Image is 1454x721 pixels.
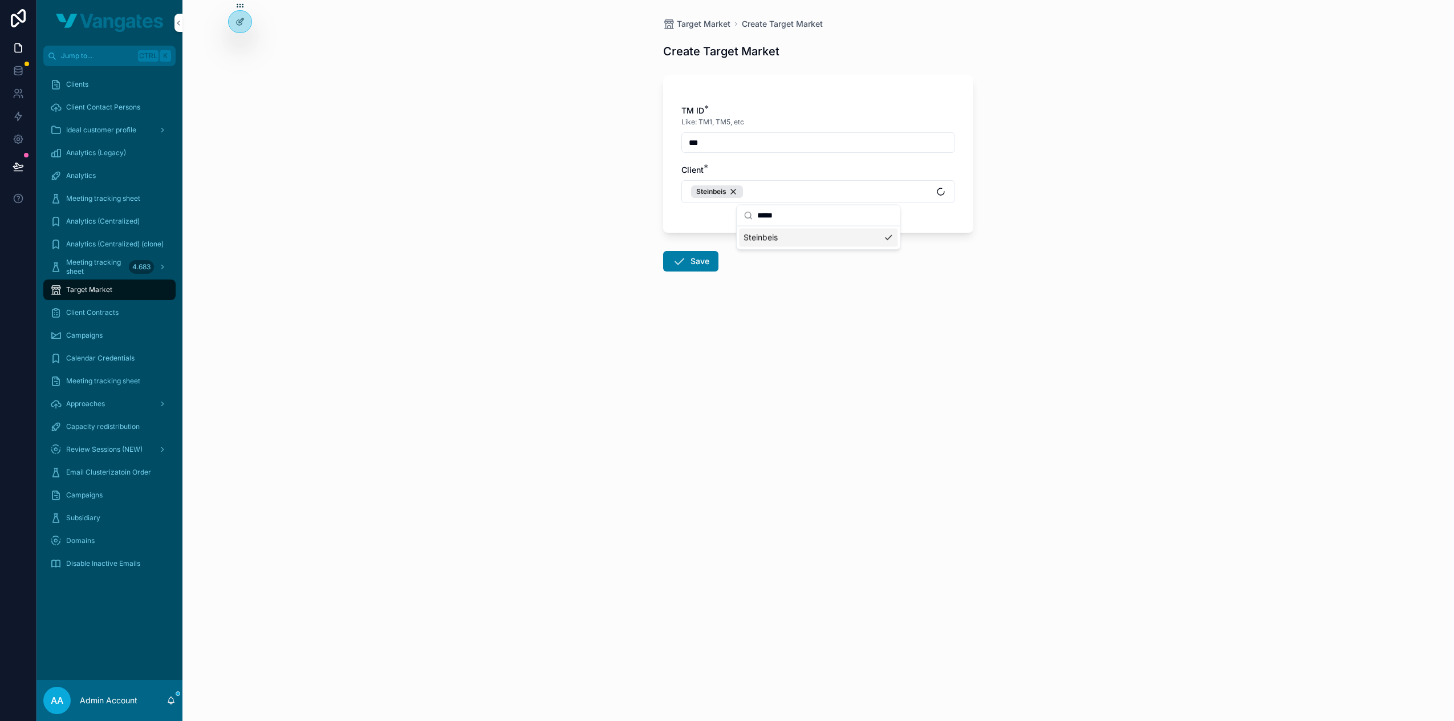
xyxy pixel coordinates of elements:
[43,302,176,323] a: Client Contracts
[681,106,704,115] span: TM ID
[66,258,124,276] span: Meeting tracking sheet
[43,485,176,505] a: Campaigns
[161,51,170,60] span: K
[56,14,163,32] img: App logo
[43,553,176,574] a: Disable Inactive Emails
[744,232,778,244] span: Steinbeis
[43,46,176,66] button: Jump to...CtrlK
[66,422,140,431] span: Capacity redistribution
[43,280,176,300] a: Target Market
[66,217,140,226] span: Analytics (Centralized)
[43,120,176,140] a: Ideal customer profile
[43,439,176,460] a: Review Sessions (NEW)
[691,185,743,198] button: Unselect 510
[43,462,176,483] a: Email Clusterizatoin Order
[43,530,176,551] a: Domains
[43,97,176,118] a: Client Contact Persons
[36,66,182,589] div: scrollable content
[43,165,176,186] a: Analytics
[66,445,143,454] span: Review Sessions (NEW)
[66,331,103,340] span: Campaigns
[66,559,140,568] span: Disable Inactive Emails
[129,260,154,274] div: 4.683
[681,165,704,175] span: Client
[66,285,112,294] span: Target Market
[681,180,955,203] button: Select Button
[66,354,135,363] span: Calendar Credentials
[663,43,779,59] h1: Create Target Market
[43,234,176,254] a: Analytics (Centralized) (clone)
[66,308,119,317] span: Client Contracts
[66,171,96,180] span: Analytics
[43,325,176,346] a: Campaigns
[138,50,159,62] span: Ctrl
[66,376,140,386] span: Meeting tracking sheet
[66,399,105,408] span: Approaches
[66,468,151,477] span: Email Clusterizatoin Order
[80,695,137,706] p: Admin Account
[43,74,176,95] a: Clients
[66,240,164,249] span: Analytics (Centralized) (clone)
[43,371,176,391] a: Meeting tracking sheet
[663,251,718,272] button: Save
[66,148,126,157] span: Analytics (Legacy)
[43,143,176,163] a: Analytics (Legacy)
[737,226,900,249] div: Suggestions
[66,125,136,135] span: Ideal customer profile
[663,18,730,30] a: Target Market
[43,188,176,209] a: Meeting tracking sheet
[43,394,176,414] a: Approaches
[43,416,176,437] a: Capacity redistribution
[677,18,730,30] span: Target Market
[681,118,744,127] span: Like: TM1, TM5, etc
[66,536,95,545] span: Domains
[51,694,63,707] span: AA
[61,51,133,60] span: Jump to...
[66,513,100,522] span: Subsidiary
[696,187,726,196] span: Steinbeis
[43,508,176,528] a: Subsidiary
[66,194,140,203] span: Meeting tracking sheet
[742,18,823,30] a: Create Target Market
[43,348,176,368] a: Calendar Credentials
[43,257,176,277] a: Meeting tracking sheet4.683
[66,80,88,89] span: Clients
[43,211,176,232] a: Analytics (Centralized)
[66,103,140,112] span: Client Contact Persons
[66,491,103,500] span: Campaigns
